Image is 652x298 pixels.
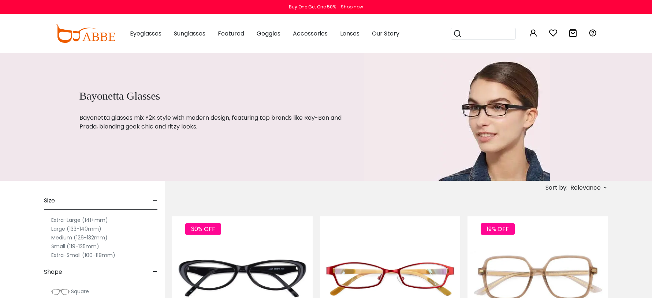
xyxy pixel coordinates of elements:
[153,192,157,209] span: -
[341,4,363,10] div: Shop now
[289,4,336,10] div: Buy One Get One 50%
[55,25,115,43] img: abbeglasses.com
[570,181,601,194] span: Relevance
[364,53,550,181] img: bayonetta glasses
[293,29,328,38] span: Accessories
[79,89,346,103] h1: Bayonetta Glasses
[130,29,161,38] span: Eyeglasses
[174,29,205,38] span: Sunglasses
[44,263,62,281] span: Shape
[372,29,399,38] span: Our Story
[481,223,515,235] span: 19% OFF
[51,288,70,295] img: Square.png
[340,29,359,38] span: Lenses
[51,216,108,224] label: Extra-Large (141+mm)
[185,223,221,235] span: 30% OFF
[79,113,346,131] p: Bayonetta glasses mix Y2K style with modern design, featuring top brands like Ray-Ban and Prada, ...
[257,29,280,38] span: Goggles
[51,251,115,260] label: Extra-Small (100-118mm)
[153,263,157,281] span: -
[51,224,101,233] label: Large (133-140mm)
[71,288,89,295] span: Square
[337,4,363,10] a: Shop now
[218,29,244,38] span: Featured
[51,233,108,242] label: Medium (126-132mm)
[44,192,55,209] span: Size
[51,242,99,251] label: Small (119-125mm)
[545,183,567,192] span: Sort by:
